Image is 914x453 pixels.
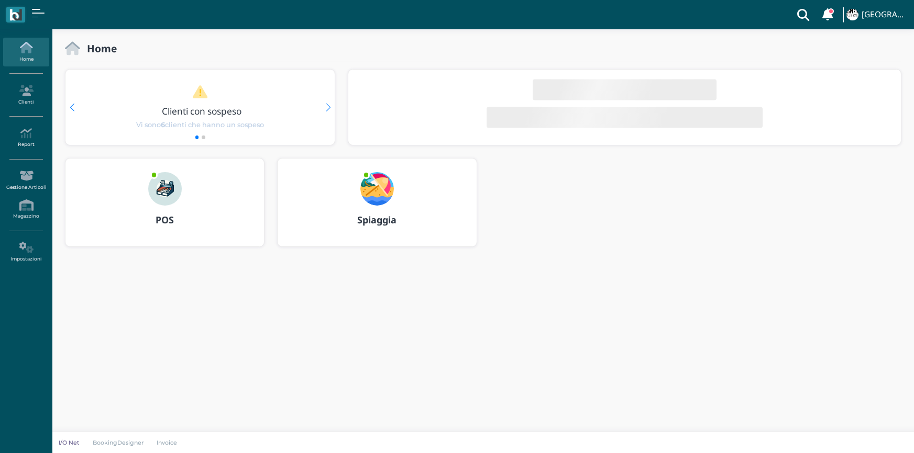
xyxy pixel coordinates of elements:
[3,81,49,109] a: Clienti
[80,43,117,54] h2: Home
[70,104,74,111] div: Previous slide
[357,213,397,226] b: Spiaggia
[65,158,265,259] a: ... POS
[3,195,49,224] a: Magazzino
[148,172,182,206] img: ...
[87,106,317,116] h3: Clienti con sospeso
[840,421,905,444] iframe: Help widget launcher
[3,38,49,66] a: Home
[845,2,908,27] a: ... [GEOGRAPHIC_DATA]
[360,172,394,206] img: ...
[862,10,908,19] h4: [GEOGRAPHIC_DATA]
[65,70,335,145] div: 1 / 2
[9,9,21,21] img: logo
[326,104,331,111] div: Next slide
[3,123,49,152] a: Report
[85,85,315,130] a: Clienti con sospeso Vi sono6clienti che hanno un sospeso
[3,237,49,266] a: Impostazioni
[161,121,165,129] b: 6
[136,120,264,130] span: Vi sono clienti che hanno un sospeso
[156,213,174,226] b: POS
[277,158,477,259] a: ... Spiaggia
[3,166,49,195] a: Gestione Articoli
[846,9,858,20] img: ...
